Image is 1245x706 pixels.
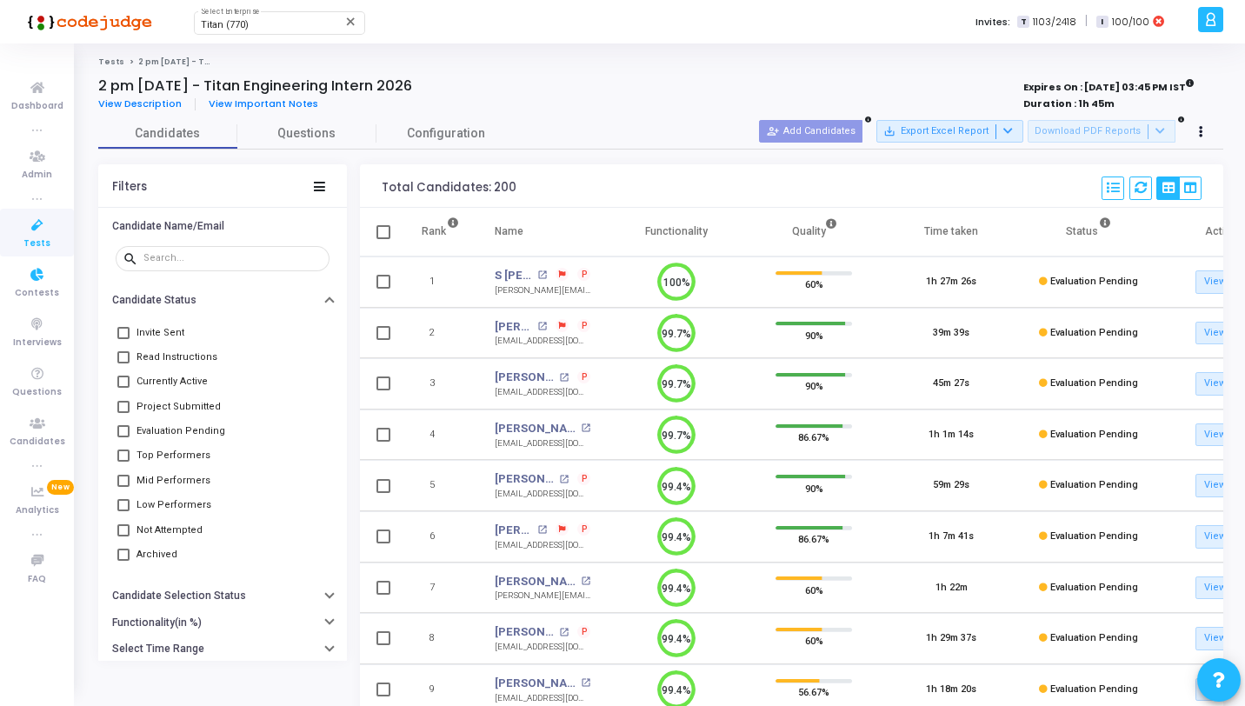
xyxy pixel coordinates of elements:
span: Analytics [16,503,59,518]
span: Configuration [407,124,485,143]
span: Read Instructions [136,347,217,368]
span: | [1085,12,1088,30]
div: Name [495,222,523,241]
mat-icon: save_alt [883,125,895,137]
mat-icon: open_in_new [537,270,547,280]
span: 2 pm [DATE] - Titan Engineering Intern 2026 [138,57,328,67]
mat-icon: open_in_new [537,525,547,535]
a: [PERSON_NAME] M [495,623,555,641]
h6: Candidate Selection Status [112,589,246,603]
span: Not Attempted [136,520,203,541]
div: 1h 29m 37s [926,631,976,646]
th: Quality [745,208,882,256]
span: Project Submitted [136,396,221,417]
span: Evaluation Pending [1050,632,1138,643]
span: I [1096,16,1108,29]
span: Candidates [10,435,65,450]
div: 1h 7m 41s [929,529,974,544]
div: [EMAIL_ADDRESS][DOMAIN_NAME] [495,335,590,348]
span: P [582,268,588,282]
mat-icon: open_in_new [559,373,569,383]
div: 1h 1m 14s [929,428,974,443]
h6: Select Time Range [112,643,204,656]
mat-icon: Clear [344,15,358,29]
td: 8 [403,613,477,664]
span: Currently Active [136,371,208,392]
div: Filters [112,180,147,194]
div: 45m 27s [933,376,969,391]
div: [EMAIL_ADDRESS][DOMAIN_NAME] [495,437,590,450]
a: Tests [98,57,124,67]
div: [EMAIL_ADDRESS][DOMAIN_NAME] [495,386,590,399]
div: 1h 22m [935,581,968,596]
span: Evaluation Pending [1050,429,1138,440]
td: 4 [403,410,477,461]
div: Total Candidates: 200 [382,181,516,195]
a: [PERSON_NAME] [495,318,533,336]
span: Top Performers [136,445,210,466]
div: [EMAIL_ADDRESS][DOMAIN_NAME] [495,641,590,654]
a: [PERSON_NAME] [495,522,533,539]
button: Export Excel Report [876,120,1023,143]
a: [PERSON_NAME] [PERSON_NAME] [495,420,576,437]
span: 90% [805,326,823,343]
a: View Important Notes [196,98,331,110]
span: 56.67% [798,683,829,701]
div: 59m 29s [933,478,969,493]
mat-icon: open_in_new [581,423,590,433]
td: 6 [403,511,477,563]
img: logo [22,4,152,39]
button: Candidate Status [98,287,347,314]
a: [PERSON_NAME] [495,573,576,590]
span: P [582,472,588,486]
span: 60% [805,581,823,598]
span: Interviews [13,336,62,350]
span: 60% [805,276,823,293]
td: 3 [403,358,477,410]
span: P [582,370,588,384]
mat-icon: open_in_new [537,322,547,331]
span: View Important Notes [209,97,318,110]
div: 39m 39s [933,326,969,341]
span: Evaluation Pending [1050,530,1138,542]
span: Archived [136,544,177,565]
td: 5 [403,460,477,511]
span: FAQ [28,572,46,587]
button: Candidate Selection Status [98,583,347,609]
td: 2 [403,308,477,359]
th: Status [1020,208,1157,256]
span: Candidates [98,124,237,143]
div: [PERSON_NAME][EMAIL_ADDRESS][DOMAIN_NAME] [495,589,590,603]
label: Invites: [975,15,1010,30]
input: Search... [143,253,323,263]
span: Questions [237,124,376,143]
span: P [582,625,588,639]
button: Candidate Name/Email [98,212,347,239]
span: New [47,480,74,495]
span: Dashboard [11,99,63,114]
span: Questions [12,385,62,400]
span: Titan (770) [201,19,249,30]
div: [EMAIL_ADDRESS][DOMAIN_NAME] [495,539,590,552]
th: Rank [403,208,477,256]
span: Evaluation Pending [1050,479,1138,490]
h6: Functionality(in %) [112,616,202,629]
span: 90% [805,479,823,496]
span: Evaluation Pending [1050,276,1138,287]
a: [PERSON_NAME] H [495,369,555,386]
h6: Candidate Name/Email [112,220,224,233]
mat-icon: search [123,250,143,266]
span: Evaluation Pending [1050,683,1138,695]
mat-icon: open_in_new [559,628,569,637]
span: Evaluation Pending [1050,327,1138,338]
span: 1103/2418 [1033,15,1076,30]
span: Evaluation Pending [1050,582,1138,593]
span: T [1017,16,1029,29]
span: Admin [22,168,52,183]
span: 100/100 [1112,15,1149,30]
div: 1h 27m 26s [926,275,976,290]
span: 60% [805,632,823,649]
td: 1 [403,256,477,308]
span: Invite Sent [136,323,184,343]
